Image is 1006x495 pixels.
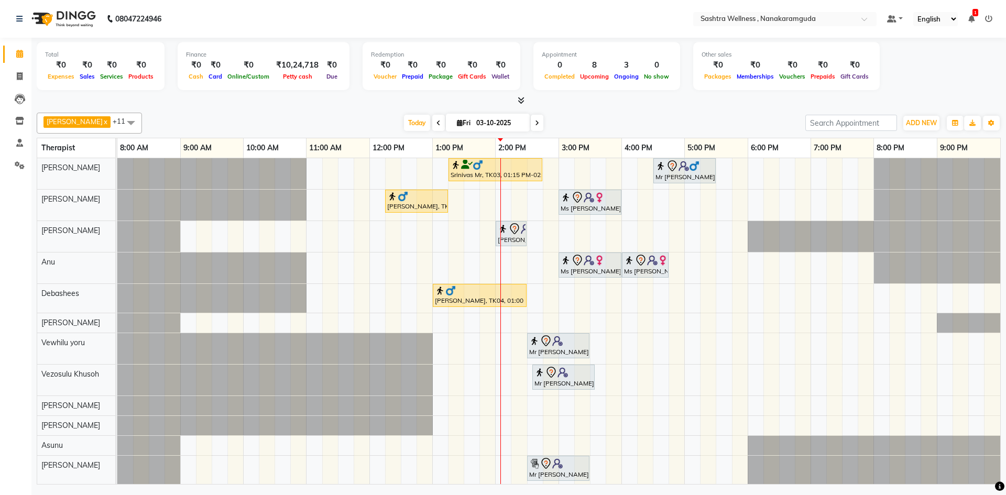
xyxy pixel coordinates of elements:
div: ₹0 [399,59,426,71]
span: Vezosulu Khusoh [41,369,99,379]
div: ₹0 [323,59,341,71]
span: [PERSON_NAME] [41,401,100,410]
span: Petty cash [280,73,315,80]
a: 6:00 PM [748,140,781,156]
div: 8 [577,59,611,71]
div: 0 [641,59,672,71]
a: 8:00 AM [117,140,151,156]
span: Memberships [734,73,777,80]
div: Ms [PERSON_NAME], TK06, 03:00 PM-04:00 PM, CLASSIC MASSAGES -Aromatherapy ( 60 mins ) [560,191,620,213]
span: Online/Custom [225,73,272,80]
div: [PERSON_NAME], TK02, 12:15 PM-01:15 PM, CLASSIC MASSAGES -Aromatherapy ( 60 mins ) [386,191,447,211]
span: Vewhilu yoru [41,338,85,347]
a: 3:00 PM [559,140,592,156]
span: [PERSON_NAME] [41,163,100,172]
div: ₹0 [838,59,871,71]
span: Due [324,73,340,80]
span: Therapist [41,143,75,152]
a: 7:00 PM [811,140,844,156]
div: 3 [611,59,641,71]
button: ADD NEW [903,116,939,130]
img: logo [27,4,99,34]
div: ₹0 [734,59,777,71]
a: 2:00 PM [496,140,529,156]
a: 9:00 PM [937,140,970,156]
div: ₹0 [371,59,399,71]
div: ₹0 [808,59,838,71]
span: Prepaids [808,73,838,80]
span: Sales [77,73,97,80]
a: 1 [968,14,975,24]
div: ₹0 [702,59,734,71]
span: [PERSON_NAME] [41,421,100,430]
span: Package [426,73,455,80]
div: Total [45,50,156,59]
span: Ongoing [611,73,641,80]
span: Packages [702,73,734,80]
span: Expenses [45,73,77,80]
div: ₹0 [126,59,156,71]
a: 5:00 PM [685,140,718,156]
span: [PERSON_NAME] [47,117,103,126]
span: Today [404,115,430,131]
span: Card [206,73,225,80]
span: 1 [972,9,978,16]
div: Mr [PERSON_NAME], TK05, 02:30 PM-03:30 PM, NEAR BUY VOUCHERS - Aroma Classic Full Body Massage(60... [528,335,588,357]
span: ADD NEW [906,119,937,127]
div: Ms [PERSON_NAME], TK06, 04:00 PM-04:45 PM, PEDICURE -Spa Pedicure [623,254,668,276]
div: Mr [PERSON_NAME], TK07, 04:30 PM-05:30 PM, NEAR BUY VOUCHERS - Aroma Classic Full Body Massage(60... [654,160,715,182]
div: ₹0 [777,59,808,71]
span: [PERSON_NAME] [41,460,100,470]
div: Srinivas Mr, TK03, 01:15 PM-02:45 PM, CLASSIC MASSAGES -Aromatherapy (90 mins ) [450,160,541,180]
span: Vouchers [777,73,808,80]
span: [PERSON_NAME] [41,226,100,235]
span: Prepaid [399,73,426,80]
span: No show [641,73,672,80]
a: 9:00 AM [181,140,214,156]
div: ₹0 [206,59,225,71]
input: Search Appointment [805,115,897,131]
div: Mr [PERSON_NAME], TK05, 02:30 PM-03:30 PM, NEAR BUY VOUCHERS - Aroma Classic Full Body Massage(60... [528,457,588,479]
div: ₹0 [489,59,512,71]
span: Wallet [489,73,512,80]
div: ₹0 [426,59,455,71]
span: Fri [454,119,473,127]
span: Gift Cards [838,73,871,80]
div: Appointment [542,50,672,59]
span: Products [126,73,156,80]
a: 8:00 PM [874,140,907,156]
span: +11 [113,117,133,125]
span: Anu [41,257,55,267]
span: Voucher [371,73,399,80]
span: Completed [542,73,577,80]
span: Upcoming [577,73,611,80]
span: [PERSON_NAME] [41,318,100,327]
div: ₹0 [45,59,77,71]
div: ₹0 [97,59,126,71]
div: Finance [186,50,341,59]
div: Redemption [371,50,512,59]
div: Other sales [702,50,871,59]
div: [PERSON_NAME], TK01, 02:00 PM-02:30 PM, One Level Hair Cut [497,223,526,245]
a: 12:00 PM [370,140,407,156]
div: [PERSON_NAME], TK04, 01:00 PM-02:30 PM, CLASSIC MASSAGES -Aromatherapy (90 mins ) [434,285,526,305]
a: 1:00 PM [433,140,466,156]
div: 0 [542,59,577,71]
span: [PERSON_NAME] [41,194,100,204]
div: ₹0 [186,59,206,71]
span: Debashees [41,289,79,298]
span: Cash [186,73,206,80]
div: ₹0 [455,59,489,71]
div: ₹0 [225,59,272,71]
a: 11:00 AM [307,140,344,156]
input: 2025-10-03 [473,115,526,131]
span: Asunu [41,441,63,450]
div: Mr [PERSON_NAME], TK05, 02:35 PM-03:35 PM, NEAR BUY VOUCHERS - Aroma Classic Full Body Massage(60... [533,366,594,388]
span: Services [97,73,126,80]
a: x [103,117,107,126]
a: 4:00 PM [622,140,655,156]
span: Gift Cards [455,73,489,80]
div: ₹0 [77,59,97,71]
div: ₹10,24,718 [272,59,323,71]
div: Ms [PERSON_NAME], TK06, 03:00 PM-04:00 PM, FACIALS -Soothing Remedy [560,254,620,276]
